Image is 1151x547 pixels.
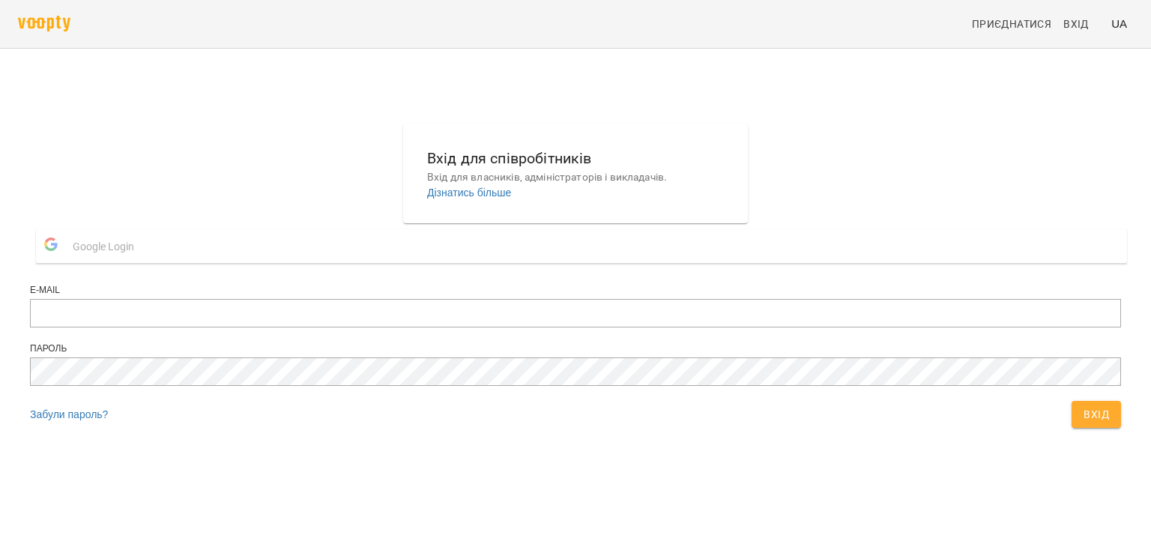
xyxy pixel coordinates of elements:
button: Вхід для співробітниківВхід для власників, адміністраторів і викладачів.Дізнатись більше [415,135,736,212]
button: Вхід [1072,401,1121,428]
button: Google Login [36,229,1127,263]
p: Вхід для власників, адміністраторів і викладачів. [427,170,724,185]
a: Приєднатися [966,10,1057,37]
span: Вхід [1084,405,1109,423]
span: UA [1111,16,1127,31]
div: E-mail [30,284,1121,297]
a: Забули пароль? [30,408,108,420]
button: UA [1105,10,1133,37]
h6: Вхід для співробітників [427,147,724,170]
span: Вхід [1063,15,1089,33]
span: Google Login [73,232,142,262]
div: Пароль [30,342,1121,355]
a: Вхід [1057,10,1105,37]
span: Приєднатися [972,15,1051,33]
img: voopty.png [18,16,70,31]
a: Дізнатись більше [427,187,511,199]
